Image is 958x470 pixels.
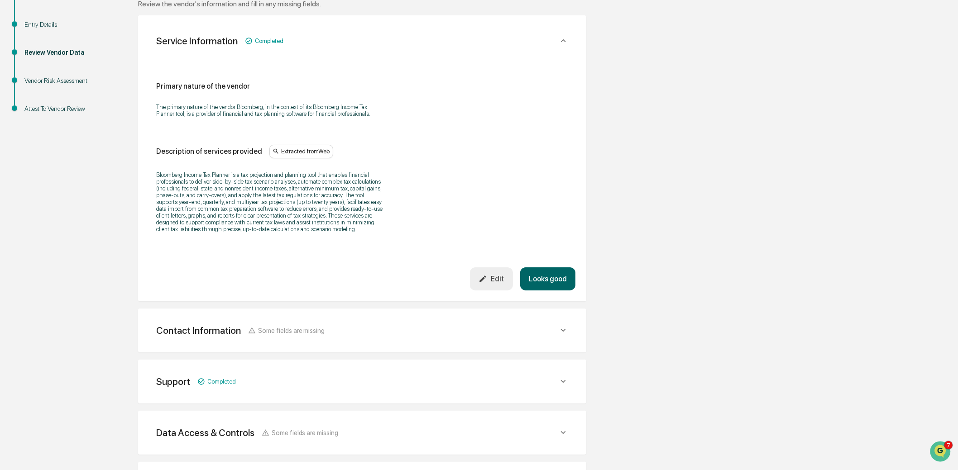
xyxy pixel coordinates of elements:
[9,138,24,153] img: Alexandra Stickelman
[19,69,35,85] img: 8933085812038_c878075ebb4cc5468115_72.jpg
[156,35,238,47] div: Service Information
[156,147,262,156] div: Description of services provided
[149,56,575,290] div: Service InformationCompleted
[90,224,110,231] span: Pylon
[62,181,116,197] a: 🗄️Attestations
[9,69,25,85] img: 1746055101610-c473b297-6a78-478c-a979-82029cc54cd1
[75,123,78,130] span: •
[5,181,62,197] a: 🖐️Preclearance
[272,429,339,437] span: Some fields are missing
[75,147,78,154] span: •
[18,123,25,130] img: 1746055101610-c473b297-6a78-478c-a979-82029cc54cd1
[258,327,325,334] span: Some fields are missing
[149,370,575,393] div: SupportCompleted
[269,145,333,158] div: Extracted from Web
[24,76,99,85] div: Vendor Risk Assessment
[470,267,513,290] button: Edit
[156,427,254,438] div: Data Access & Controls
[149,26,575,56] div: Service InformationCompleted
[18,202,57,211] span: Data Lookup
[156,104,383,117] p: The primary nature of the vendor Bloomberg, in the context of its Bloomberg Income Tax Planner to...
[207,378,236,385] span: Completed
[80,147,99,154] span: Sep 11
[80,123,99,130] span: [DATE]
[9,19,165,33] p: How can we help?
[66,185,73,193] div: 🗄️
[9,185,16,193] div: 🖐️
[28,123,73,130] span: [PERSON_NAME]
[479,275,504,283] div: Edit
[24,104,99,114] div: Attest To Vendor Review
[156,171,383,233] p: Bloomberg Income Tax Planner is a tax projection and planning tool that enables financial profess...
[41,69,148,78] div: Start new chat
[28,147,73,154] span: [PERSON_NAME]
[5,198,61,214] a: 🔎Data Lookup
[18,185,58,194] span: Preclearance
[154,71,165,82] button: Start new chat
[156,82,250,90] div: Primary nature of the vendor
[520,267,575,290] button: Looks good
[149,422,575,444] div: Data Access & ControlsSome fields are missing
[75,185,112,194] span: Attestations
[64,223,110,231] a: Powered byPylon
[9,203,16,210] div: 🔎
[24,20,99,29] div: Entry Details
[255,38,283,44] span: Completed
[149,319,575,342] div: Contact InformationSome fields are missing
[24,48,99,57] div: Review Vendor Data
[9,100,61,107] div: Past conversations
[41,78,125,85] div: We're available if you need us!
[929,440,953,465] iframe: Open customer support
[140,98,165,109] button: See all
[156,376,190,387] div: Support
[156,325,241,336] div: Contact Information
[9,114,24,128] img: Jack Rasmussen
